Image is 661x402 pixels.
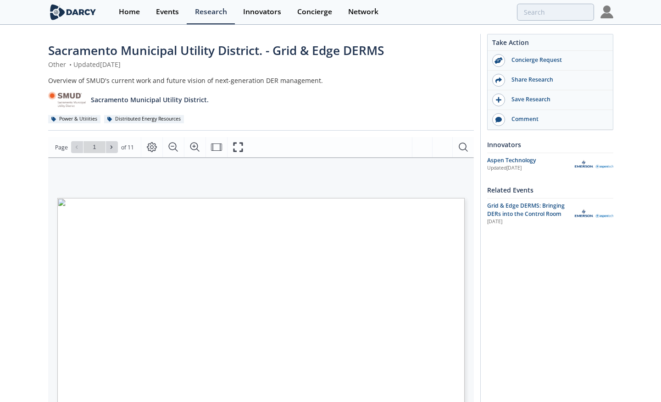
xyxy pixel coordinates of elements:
[487,156,613,172] a: Aspen Technology Updated[DATE] Aspen Technology
[48,76,474,85] div: Overview of SMUD's current work and future vision of next-generation DER management.
[297,8,332,16] div: Concierge
[487,202,565,218] span: Grid & Edge DERMS: Bringing DERs into the Control Room
[575,160,613,169] img: Aspen Technology
[487,137,613,153] div: Innovators
[622,365,652,393] iframe: chat widget
[517,4,594,21] input: Advanced Search
[348,8,378,16] div: Network
[48,115,101,123] div: Power & Utilities
[195,8,227,16] div: Research
[48,4,98,20] img: logo-wide.svg
[505,56,608,64] div: Concierge Request
[243,8,281,16] div: Innovators
[156,8,179,16] div: Events
[91,95,209,105] p: Sacramento Municipal Utility District.
[505,76,608,84] div: Share Research
[487,182,613,198] div: Related Events
[104,115,184,123] div: Distributed Energy Resources
[505,95,608,104] div: Save Research
[487,165,575,172] div: Updated [DATE]
[487,202,613,226] a: Grid & Edge DERMS: Bringing DERs into the Control Room [DATE] Aspen Technology
[48,42,384,59] span: Sacramento Municipal Utility District. - Grid & Edge DERMS
[68,60,73,69] span: •
[48,60,474,69] div: Other Updated [DATE]
[119,8,140,16] div: Home
[487,156,575,165] div: Aspen Technology
[505,115,608,123] div: Comment
[575,209,613,218] img: Aspen Technology
[600,6,613,18] img: Profile
[487,218,568,226] div: [DATE]
[488,38,613,51] div: Take Action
